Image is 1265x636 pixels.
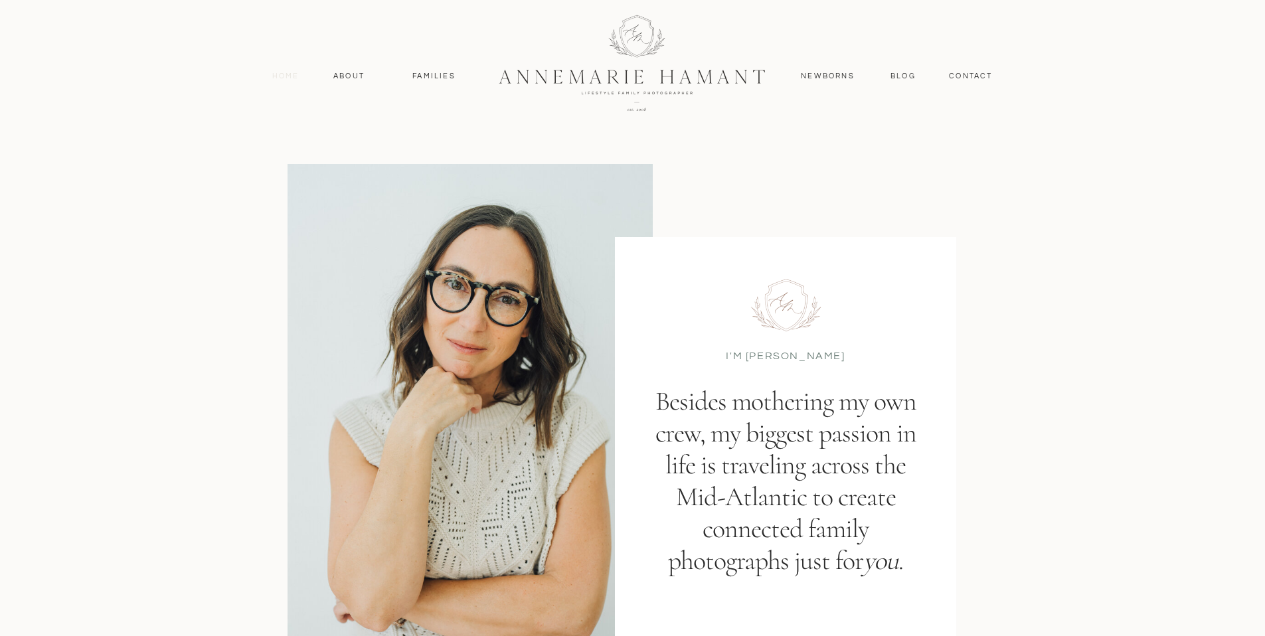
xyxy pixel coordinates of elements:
[726,349,846,362] p: I'M [PERSON_NAME]
[888,70,919,82] a: Blog
[796,70,860,82] a: Newborns
[942,70,1000,82] a: contact
[863,544,898,576] i: you
[330,70,369,82] a: About
[266,70,305,82] a: Home
[404,70,464,82] a: Families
